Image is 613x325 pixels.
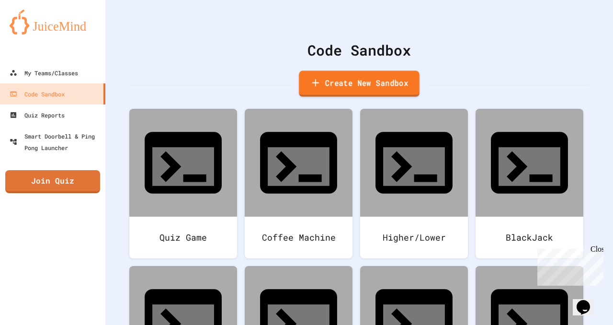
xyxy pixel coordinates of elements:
a: Quiz Game [129,109,237,258]
a: Coffee Machine [245,109,352,258]
div: Smart Doorbell & Ping Pong Launcher [10,130,102,153]
a: Create New Sandbox [299,70,420,97]
a: Higher/Lower [360,109,468,258]
div: Code Sandbox [10,88,65,100]
div: Chat with us now!Close [4,4,66,61]
iframe: chat widget [573,287,603,315]
div: Quiz Reports [10,109,65,121]
div: BlackJack [476,217,583,258]
img: logo-orange.svg [10,10,96,35]
div: Code Sandbox [129,39,589,61]
div: Higher/Lower [360,217,468,258]
div: Quiz Game [129,217,237,258]
div: Coffee Machine [245,217,352,258]
div: My Teams/Classes [10,67,78,79]
a: Join Quiz [5,170,100,193]
iframe: chat widget [534,245,603,286]
a: BlackJack [476,109,583,258]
